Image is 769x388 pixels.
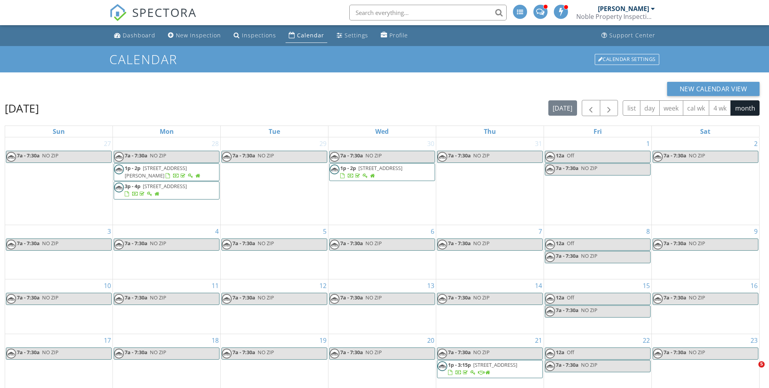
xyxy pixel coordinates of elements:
button: Next month [600,100,618,116]
span: 7a - 7:30a [125,294,148,301]
span: 7a - 7:30a [232,349,255,356]
td: Go to August 8, 2025 [544,225,651,279]
span: NO ZIP [150,349,166,356]
a: Go to August 2, 2025 [752,137,759,150]
span: 1p - 2p [125,164,140,172]
img: 0__npi__property_inspections__square.jpg [437,361,447,371]
td: Go to August 10, 2025 [5,279,113,334]
a: Go to July 30, 2025 [426,137,436,150]
span: NO ZIP [689,240,705,247]
span: 7a - 7:30a [232,240,255,247]
span: [STREET_ADDRESS] [473,361,517,368]
span: NO ZIP [689,349,705,356]
a: Settings [334,28,371,43]
span: NO ZIP [581,252,597,259]
span: 7a - 7:30a [664,294,686,301]
button: Previous month [582,100,600,116]
span: NO ZIP [42,349,59,356]
span: 7a - 7:30a [556,252,579,259]
button: New Calendar View [667,82,760,96]
td: Go to August 14, 2025 [436,279,544,334]
span: 7a - 7:30a [340,240,363,247]
div: New Inspection [176,31,221,39]
td: Go to August 13, 2025 [328,279,436,334]
a: SPECTORA [109,11,197,27]
a: 1p - 2p [STREET_ADDRESS] [340,164,402,179]
span: Off [567,294,574,301]
span: 5 [758,361,765,368]
img: 0__npi__property_inspections__square.jpg [545,252,555,262]
img: 0__npi__property_inspections__square.jpg [545,307,555,316]
img: 0__npi__property_inspections__square.jpg [653,294,663,304]
span: 1p - 3:15p [448,361,471,368]
td: Go to August 9, 2025 [651,225,759,279]
td: Go to August 7, 2025 [436,225,544,279]
button: day [640,100,660,116]
img: 0__npi__property_inspections__square.jpg [222,152,232,162]
div: Dashboard [123,31,155,39]
span: Off [567,152,574,159]
button: week [659,100,683,116]
img: 0__npi__property_inspections__square.jpg [114,152,124,162]
img: 0__npi__property_inspections__square.jpg [114,294,124,304]
td: Go to August 6, 2025 [328,225,436,279]
span: NO ZIP [689,294,705,301]
a: 3p - 4p [STREET_ADDRESS] [125,183,187,197]
a: Go to August 7, 2025 [537,225,544,238]
span: 7a - 7:30a [664,240,686,247]
img: 0__npi__property_inspections__square.jpg [222,240,232,249]
span: NO ZIP [581,361,597,368]
span: NO ZIP [473,349,490,356]
span: 7a - 7:30a [340,349,363,356]
img: 0__npi__property_inspections__square.jpg [6,349,16,358]
img: 0__npi__property_inspections__square.jpg [653,152,663,162]
td: Go to August 3, 2025 [5,225,113,279]
span: NO ZIP [258,349,274,356]
a: Friday [592,126,603,137]
span: NO ZIP [473,152,490,159]
span: 12a [556,349,564,356]
a: Thursday [482,126,498,137]
td: Go to July 27, 2025 [5,137,113,225]
span: 7a - 7:30a [232,152,255,159]
span: 7a - 7:30a [448,240,471,247]
span: Off [567,240,574,247]
img: 0__npi__property_inspections__square.jpg [545,349,555,358]
img: 0__npi__property_inspections__square.jpg [330,240,339,249]
a: Go to August 8, 2025 [645,225,651,238]
a: 1p - 2p [STREET_ADDRESS][PERSON_NAME] [125,164,202,179]
a: Go to August 22, 2025 [641,334,651,347]
a: Go to August 5, 2025 [321,225,328,238]
a: Go to August 11, 2025 [210,279,220,292]
img: 0__npi__property_inspections__square.jpg [6,240,16,249]
span: 7a - 7:30a [448,349,471,356]
input: Search everything... [349,5,507,20]
img: 0__npi__property_inspections__square.jpg [6,294,16,304]
span: NO ZIP [581,307,597,314]
span: 7a - 7:30a [664,152,686,159]
td: Go to August 16, 2025 [651,279,759,334]
td: Go to August 4, 2025 [113,225,221,279]
div: Settings [345,31,368,39]
div: Support Center [609,31,655,39]
a: Inspections [231,28,279,43]
a: Go to August 17, 2025 [102,334,112,347]
a: Go to August 3, 2025 [106,225,112,238]
img: 0__npi__property_inspections__square.jpg [653,349,663,358]
td: Go to August 12, 2025 [221,279,328,334]
span: 7a - 7:30a [125,152,148,159]
td: Go to July 28, 2025 [113,137,221,225]
span: [STREET_ADDRESS][PERSON_NAME] [125,164,187,179]
a: 1p - 3:15p [STREET_ADDRESS] [448,361,517,376]
span: 1p - 2p [340,164,356,172]
span: 12a [556,294,564,301]
div: [PERSON_NAME] [598,5,649,13]
a: Go to July 27, 2025 [102,137,112,150]
img: 0__npi__property_inspections__square.jpg [330,294,339,304]
span: NO ZIP [365,152,382,159]
span: 7a - 7:30a [125,240,148,247]
img: 0__npi__property_inspections__square.jpg [114,349,124,358]
img: 0__npi__property_inspections__square.jpg [114,164,124,174]
div: Calendar Settings [595,54,659,65]
a: Go to July 29, 2025 [318,137,328,150]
